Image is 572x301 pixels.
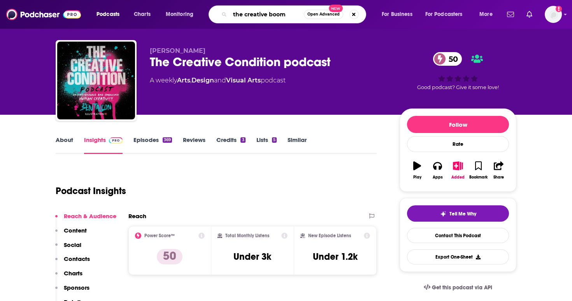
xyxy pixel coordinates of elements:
[307,12,340,16] span: Open Advanced
[91,8,130,21] button: open menu
[407,136,509,152] div: Rate
[329,5,343,12] span: New
[6,7,81,22] img: Podchaser - Follow, Share and Rate Podcasts
[400,47,516,95] div: 50Good podcast? Give it some love!
[64,241,81,248] p: Social
[55,241,81,255] button: Social
[225,233,269,238] h2: Total Monthly Listens
[468,156,488,184] button: Bookmark
[420,8,474,21] button: open menu
[504,8,517,21] a: Show notifications dropdown
[413,175,421,180] div: Play
[376,8,422,21] button: open menu
[545,6,562,23] button: Show profile menu
[55,284,89,298] button: Sponsors
[226,77,261,84] a: Visual Arts
[493,175,504,180] div: Share
[556,6,562,12] svg: Add a profile image
[382,9,412,20] span: For Business
[216,136,245,154] a: Credits3
[133,136,172,154] a: Episodes369
[97,9,119,20] span: Podcasts
[474,8,502,21] button: open menu
[84,136,123,154] a: InsightsPodchaser Pro
[432,284,492,291] span: Get this podcast via API
[417,84,499,90] span: Good podcast? Give it some love!
[55,269,82,284] button: Charts
[64,255,90,262] p: Contacts
[214,77,226,84] span: and
[216,5,374,23] div: Search podcasts, credits, & more...
[230,8,304,21] input: Search podcasts, credits, & more...
[427,156,447,184] button: Apps
[240,137,245,143] div: 3
[64,269,82,277] p: Charts
[433,175,443,180] div: Apps
[160,8,204,21] button: open menu
[157,249,182,264] p: 50
[191,77,214,84] a: Design
[55,255,90,269] button: Contacts
[183,136,205,154] a: Reviews
[64,212,116,220] p: Reach & Audience
[407,228,509,243] a: Contact This Podcast
[433,52,462,66] a: 50
[479,9,493,20] span: More
[256,136,277,154] a: Lists5
[418,278,498,297] a: Get this podcast via API
[190,77,191,84] span: ,
[64,227,87,234] p: Content
[163,137,172,143] div: 369
[407,205,509,222] button: tell me why sparkleTell Me Why
[134,9,151,20] span: Charts
[109,137,123,143] img: Podchaser Pro
[523,8,535,21] a: Show notifications dropdown
[304,10,343,19] button: Open AdvancedNew
[489,156,509,184] button: Share
[233,251,271,262] h3: Under 3k
[407,249,509,264] button: Export One-Sheet
[64,284,89,291] p: Sponsors
[57,42,135,119] img: The Creative Condition podcast
[313,251,358,262] h3: Under 1.2k
[55,212,116,227] button: Reach & Audience
[129,8,155,21] a: Charts
[545,6,562,23] span: Logged in as redsetterpr
[56,136,73,154] a: About
[440,211,446,217] img: tell me why sparkle
[451,175,465,180] div: Added
[441,52,462,66] span: 50
[469,175,488,180] div: Bookmark
[448,156,468,184] button: Added
[272,137,277,143] div: 5
[144,233,175,238] h2: Power Score™
[177,77,190,84] a: Arts
[150,76,286,85] div: A weekly podcast
[545,6,562,23] img: User Profile
[407,116,509,133] button: Follow
[425,9,463,20] span: For Podcasters
[308,233,351,238] h2: New Episode Listens
[56,185,126,197] h1: Podcast Insights
[55,227,87,241] button: Content
[407,156,427,184] button: Play
[166,9,193,20] span: Monitoring
[128,212,146,220] h2: Reach
[449,211,476,217] span: Tell Me Why
[150,47,205,54] span: [PERSON_NAME]
[288,136,307,154] a: Similar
